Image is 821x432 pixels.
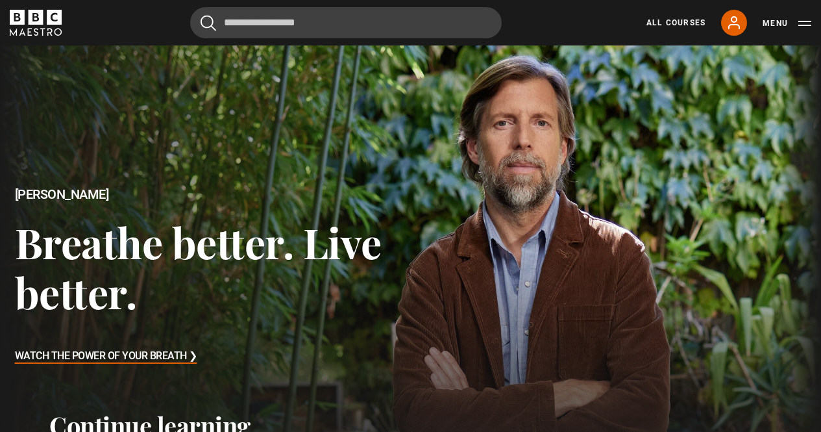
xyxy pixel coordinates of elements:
[15,347,197,366] h3: Watch The Power of Your Breath ❯
[190,7,502,38] input: Search
[763,17,811,30] button: Toggle navigation
[15,187,411,202] h2: [PERSON_NAME]
[201,15,216,31] button: Submit the search query
[10,10,62,36] svg: BBC Maestro
[646,17,705,29] a: All Courses
[15,217,411,318] h3: Breathe better. Live better.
